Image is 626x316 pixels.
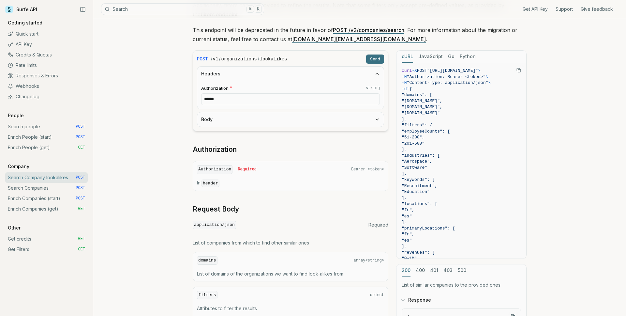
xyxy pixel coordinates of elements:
[402,264,410,276] button: 200
[197,305,384,312] p: Attributes to filter the results
[402,153,440,158] span: "industries": [
[333,27,404,33] a: POST /v2/companies/search
[197,180,384,187] p: In:
[258,56,259,62] span: /
[197,67,384,81] button: Headers
[213,56,218,62] code: v1
[402,208,414,213] span: "fr",
[76,134,85,140] span: POST
[460,51,476,63] button: Python
[370,292,384,298] span: object
[402,87,407,91] span: -d
[402,282,521,288] p: List of similar companies to the provided ones
[5,81,88,91] a: Webhooks
[101,3,264,15] button: Search⌘K
[402,256,420,261] span: "0-1M",
[5,142,88,153] a: Enrich People (get) GET
[402,244,407,249] span: ],
[78,247,85,252] span: GET
[5,234,88,244] a: Get credits GET
[402,147,407,152] span: ],
[193,145,237,154] a: Authorization
[246,6,254,13] kbd: ⌘
[407,80,488,85] span: "Content-Type: application/json"
[193,25,527,44] p: This endpoint will be deprecated in the future in favor of . For more information about the migra...
[366,86,380,91] code: string
[197,56,208,62] span: POST
[402,183,437,188] span: "Recruitment",
[5,121,88,132] a: Search people POST
[5,132,88,142] a: Enrich People (start) POST
[5,163,32,170] p: Company
[407,74,486,79] span: "Authorization: Bearer <token>"
[238,167,257,172] span: Required
[402,74,407,79] span: -H
[402,250,435,255] span: "revenues": [
[197,112,384,127] button: Body
[292,36,426,42] a: [DOMAIN_NAME][EMAIL_ADDRESS][DOMAIN_NAME]
[402,129,450,134] span: "employeeCounts": [
[443,264,453,276] button: 403
[402,51,413,63] button: cURL
[402,177,435,182] span: "keywords": [
[201,180,219,187] code: header
[260,56,287,62] code: lookalikes
[76,185,85,191] span: POST
[418,51,443,63] button: JavaScript
[402,159,432,164] span: "Aerospace",
[478,68,481,73] span: \
[366,55,384,64] button: Send
[402,171,407,176] span: ],
[197,291,217,300] code: filters
[5,39,88,50] a: API Key
[78,236,85,242] span: GET
[407,87,412,91] span: '{
[5,225,23,231] p: Other
[255,6,262,13] kbd: K
[402,68,412,73] span: curl
[5,244,88,255] a: Get Filters GET
[211,56,212,62] span: /
[402,220,407,225] span: ],
[402,123,432,128] span: "filters": {
[430,264,438,276] button: 401
[396,292,526,308] button: Response
[402,80,407,85] span: -H
[402,104,442,109] span: "[DOMAIN_NAME]",
[5,20,45,26] p: Getting started
[76,124,85,129] span: POST
[448,51,455,63] button: Go
[368,222,388,228] span: Required
[5,204,88,214] a: Enrich Companies (get) GET
[5,172,88,183] a: Search Company lookalikes POST
[402,196,407,200] span: ],
[5,50,88,60] a: Credits & Quotas
[427,68,478,73] span: "[URL][DOMAIN_NAME]"
[402,141,425,146] span: "201-500"
[353,258,384,263] span: array<string>
[556,6,573,12] a: Support
[5,5,37,14] a: Surfe API
[5,91,88,102] a: Changelog
[402,189,430,194] span: "Education"
[402,117,407,122] span: ],
[485,74,488,79] span: \
[5,29,88,39] a: Quick start
[76,175,85,180] span: POST
[402,92,432,97] span: "domains": [
[78,145,85,150] span: GET
[417,68,427,73] span: POST
[197,165,232,174] code: Authorization
[402,232,414,237] span: "fr",
[402,165,427,170] span: "Software"
[412,68,417,73] span: -X
[201,85,229,91] span: Authorization
[5,71,88,81] a: Responses & Errors
[402,99,442,103] span: "[DOMAIN_NAME]",
[197,271,384,277] p: List of domains of the organizations we want to find look-alikes from
[488,80,491,85] span: \
[197,256,217,265] code: domains
[5,193,88,204] a: Enrich Companies (start) POST
[193,240,388,246] p: List of companies from which to find other similar ones
[402,214,412,219] span: "es"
